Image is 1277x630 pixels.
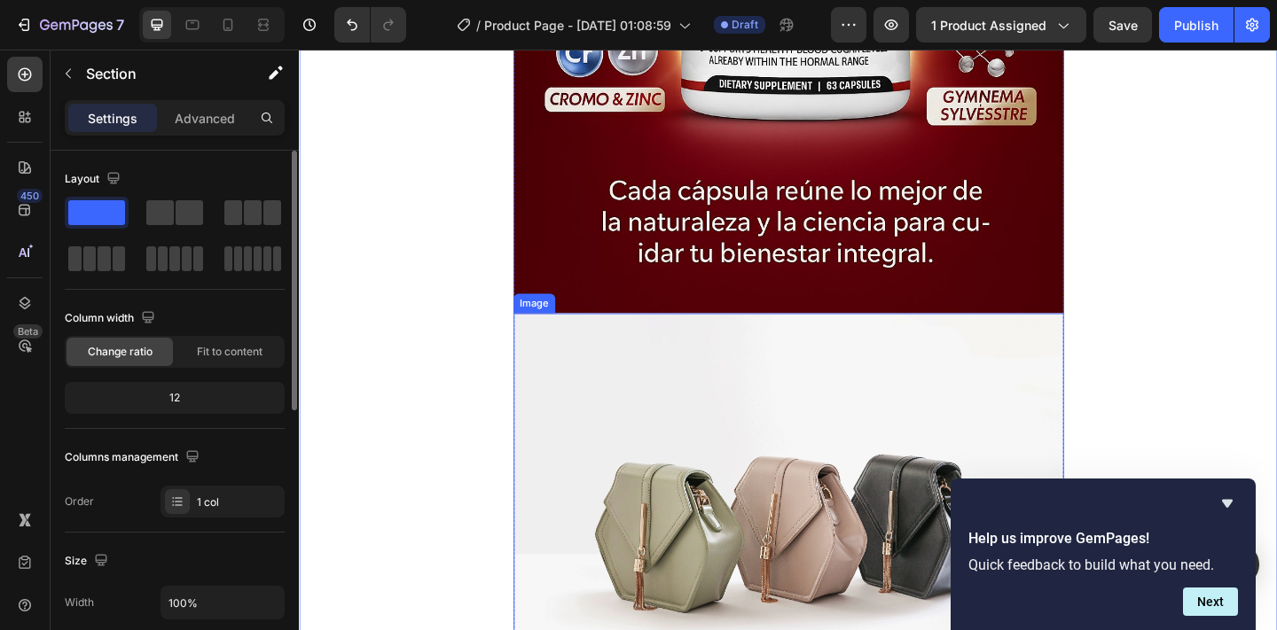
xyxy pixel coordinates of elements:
[732,17,758,33] span: Draft
[65,446,203,470] div: Columns management
[1159,7,1234,43] button: Publish
[68,385,281,410] div: 12
[476,16,481,35] span: /
[299,50,1277,630] iframe: Design area
[1109,18,1138,33] span: Save
[65,307,159,331] div: Column width
[1174,16,1218,35] div: Publish
[65,549,112,573] div: Size
[1183,587,1238,616] button: Next question
[1217,493,1238,514] button: Hide survey
[931,16,1046,35] span: 1 product assigned
[7,7,132,43] button: 7
[65,167,124,191] div: Layout
[237,268,275,284] div: Image
[334,7,406,43] div: Undo/Redo
[161,587,284,618] input: Auto
[86,63,231,84] p: Section
[13,324,43,338] div: Beta
[1093,7,1152,43] button: Save
[116,14,124,35] p: 7
[17,189,43,203] div: 450
[968,493,1238,616] div: Help us improve GemPages!
[916,7,1086,43] button: 1 product assigned
[968,528,1238,549] h2: Help us improve GemPages!
[65,494,94,509] div: Order
[175,109,235,128] p: Advanced
[197,494,280,510] div: 1 col
[88,109,137,128] p: Settings
[484,16,671,35] span: Product Page - [DATE] 01:08:59
[197,344,262,360] span: Fit to content
[88,344,153,360] span: Change ratio
[968,556,1238,573] p: Quick feedback to build what you need.
[65,595,94,611] div: Width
